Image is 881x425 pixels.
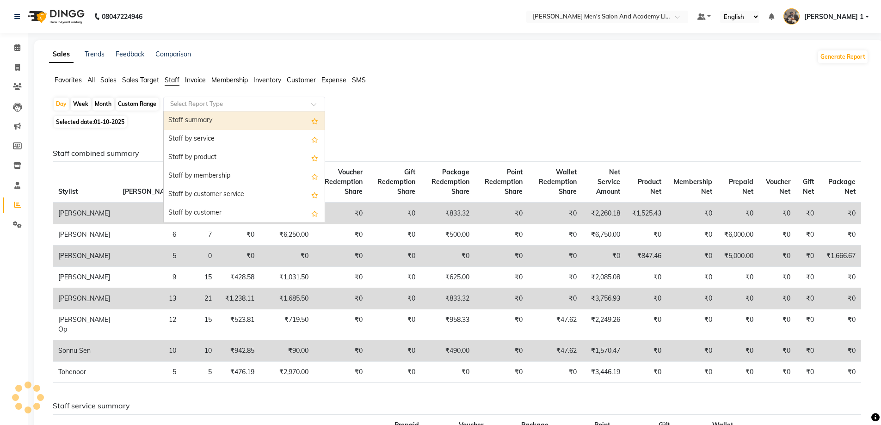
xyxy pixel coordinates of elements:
span: Membership [211,76,248,84]
span: Expense [321,76,346,84]
b: 08047224946 [102,4,142,30]
td: ₹0 [626,288,667,309]
td: ₹0 [819,267,861,288]
span: Point Redemption Share [485,168,523,196]
td: ₹0 [475,362,528,383]
span: Inventory [253,76,281,84]
td: ₹490.00 [421,340,475,362]
td: 5 [182,362,218,383]
td: ₹0 [667,203,718,224]
td: ₹0 [475,246,528,267]
td: ₹0 [796,224,819,246]
td: ₹0 [759,340,796,362]
td: ₹0 [528,203,582,224]
span: Voucher Redemption Share [325,168,363,196]
span: [PERSON_NAME] 1 [804,12,863,22]
span: Add this report to Favorites List [311,134,318,145]
span: Package Net [828,178,856,196]
td: [PERSON_NAME] [53,246,117,267]
span: Add this report to Favorites List [311,152,318,163]
td: ₹0 [368,362,421,383]
td: 21 [182,288,218,309]
td: ₹5,000.00 [718,246,759,267]
span: Selected date: [54,116,127,128]
td: ₹0 [314,246,368,267]
img: NISHIT SURANI 1 [783,8,800,25]
td: ₹0 [667,224,718,246]
td: ₹0 [718,267,759,288]
td: ₹0 [626,309,667,340]
td: ₹0 [582,246,626,267]
td: ₹0 [626,267,667,288]
span: Wallet Redemption Share [539,168,577,196]
td: ₹0 [796,203,819,224]
td: ₹833.32 [421,203,475,224]
td: ₹47.62 [528,340,582,362]
td: ₹0 [528,362,582,383]
span: Invoice [185,76,206,84]
td: ₹0 [718,309,759,340]
td: 13 [117,288,182,309]
td: ₹0 [217,224,260,246]
td: ₹0 [626,224,667,246]
td: ₹523.81 [217,309,260,340]
td: ₹0 [475,288,528,309]
div: Staff by service [164,130,325,148]
td: 5 [117,362,182,383]
td: ₹476.19 [217,362,260,383]
td: Sonnu Sen [53,340,117,362]
span: Prepaid Net [729,178,753,196]
td: ₹0 [475,340,528,362]
td: ₹1,570.47 [582,340,626,362]
td: ₹0 [796,362,819,383]
span: 01-10-2025 [94,118,124,125]
td: ₹0 [314,267,368,288]
button: Generate Report [818,50,868,63]
td: ₹0 [314,362,368,383]
td: ₹0 [718,203,759,224]
td: ₹0 [528,288,582,309]
td: ₹0 [819,224,861,246]
td: ₹0 [759,267,796,288]
td: ₹0 [626,340,667,362]
td: ₹0 [819,203,861,224]
td: Tohenoor [53,362,117,383]
span: Product Net [638,178,661,196]
td: ₹833.32 [421,288,475,309]
td: ₹0 [528,224,582,246]
td: [PERSON_NAME] [53,288,117,309]
td: ₹0 [667,246,718,267]
td: 15 [182,267,218,288]
td: ₹0 [796,340,819,362]
div: Staff summary [164,111,325,130]
td: ₹0 [368,224,421,246]
td: [PERSON_NAME] Op [53,309,117,340]
td: ₹942.85 [217,340,260,362]
span: Favorites [55,76,82,84]
td: ₹0 [314,340,368,362]
td: ₹0 [819,288,861,309]
span: Staff [165,76,179,84]
td: ₹0 [667,309,718,340]
div: Staff by customer [164,204,325,222]
td: ₹0 [421,362,475,383]
td: ₹0 [718,362,759,383]
a: Feedback [116,50,144,58]
span: Add this report to Favorites List [311,115,318,126]
td: ₹847.46 [626,246,667,267]
td: ₹2,085.08 [582,267,626,288]
td: ₹0 [796,288,819,309]
td: ₹0 [314,203,368,224]
span: Gift Net [803,178,814,196]
td: ₹0 [421,246,475,267]
td: ₹0 [368,340,421,362]
td: ₹1,031.50 [260,267,314,288]
td: ₹1,238.11 [217,288,260,309]
td: ₹958.33 [421,309,475,340]
td: ₹0 [528,246,582,267]
td: ₹2,970.00 [260,362,314,383]
td: [PERSON_NAME] [53,267,117,288]
a: Sales [49,46,74,63]
td: ₹6,750.00 [582,224,626,246]
td: ₹47.62 [528,309,582,340]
